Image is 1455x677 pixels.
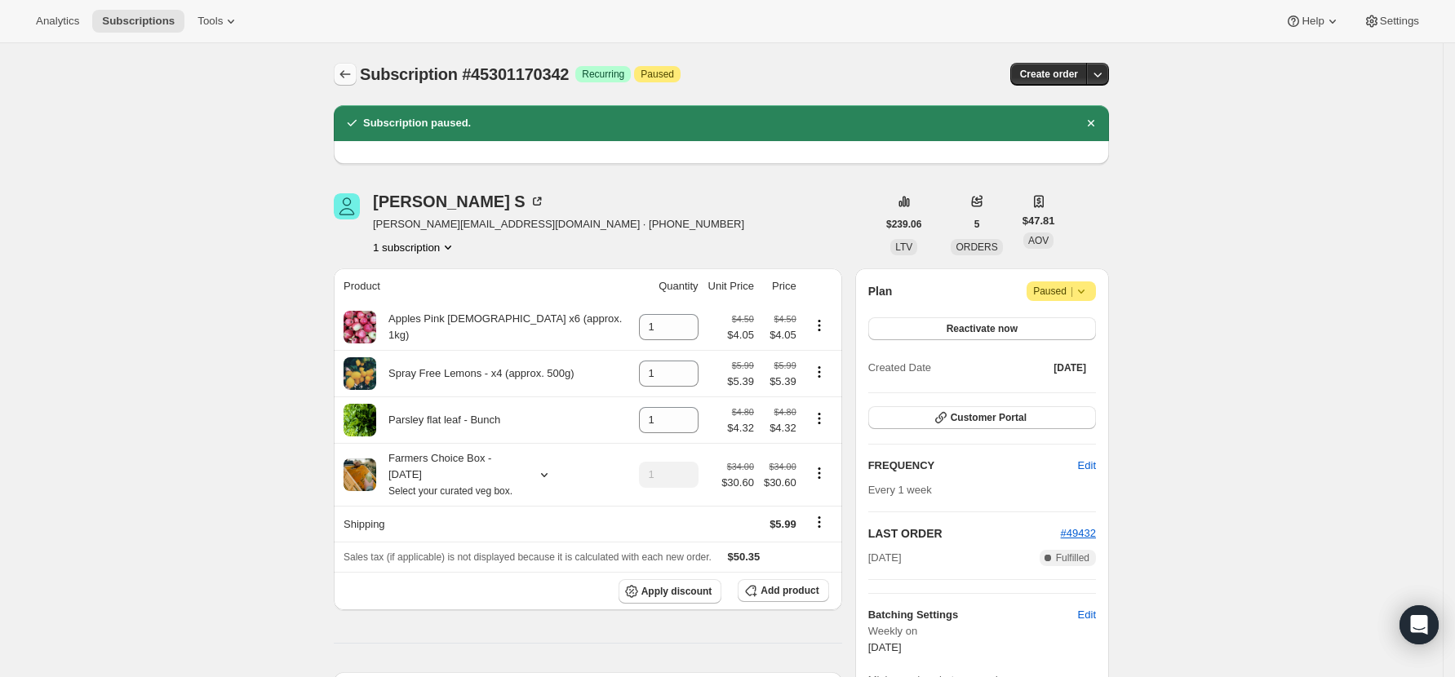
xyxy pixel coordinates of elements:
[886,218,921,231] span: $239.06
[373,239,456,255] button: Product actions
[732,407,754,417] small: $4.80
[868,641,902,653] span: [DATE]
[806,513,832,531] button: Shipping actions
[376,365,574,382] div: Spray Free Lemons - x4 (approx. 500g)
[634,268,703,304] th: Quantity
[1078,607,1096,623] span: Edit
[1033,283,1089,299] span: Paused
[1061,525,1096,542] button: #49432
[868,317,1096,340] button: Reactivate now
[764,327,796,343] span: $4.05
[1056,551,1089,564] span: Fulfilled
[1380,15,1419,28] span: Settings
[1020,68,1078,81] span: Create order
[376,450,523,499] div: Farmers Choice Box - [DATE]
[373,193,545,210] div: [PERSON_NAME] S
[974,218,980,231] span: 5
[344,311,376,343] img: product img
[770,518,796,530] span: $5.99
[774,361,796,370] small: $5.99
[764,420,796,436] span: $4.32
[1028,235,1049,246] span: AOV
[334,506,634,542] th: Shipping
[102,15,175,28] span: Subscriptions
[774,407,796,417] small: $4.80
[1400,605,1439,644] div: Open Intercom Messenger
[344,458,376,491] img: product img
[1022,213,1055,229] span: $47.81
[1044,356,1096,379] button: [DATE]
[363,115,471,131] h2: Subscription paused.
[619,579,722,604] button: Apply discount
[1275,10,1350,33] button: Help
[582,68,624,81] span: Recurring
[1068,602,1106,628] button: Edit
[344,551,712,563] span: Sales tax (if applicable) is not displayed because it is calculated with each new order.
[1071,285,1073,298] span: |
[868,458,1078,474] h2: FREQUENCY
[721,475,754,491] span: $30.60
[951,411,1027,424] span: Customer Portal
[26,10,89,33] button: Analytics
[344,404,376,436] img: product img
[868,550,902,566] span: [DATE]
[806,363,832,381] button: Product actions
[806,409,832,427] button: Product actions
[806,464,832,482] button: Product actions
[947,322,1018,335] span: Reactivate now
[1010,63,1088,86] button: Create order
[727,420,754,436] span: $4.32
[728,551,761,563] span: $50.35
[732,361,754,370] small: $5.99
[876,213,931,236] button: $239.06
[703,268,759,304] th: Unit Price
[895,241,912,253] span: LTV
[868,283,893,299] h2: Plan
[334,193,360,219] span: Martin S
[641,585,712,598] span: Apply discount
[770,462,796,471] small: $34.00
[868,607,1078,623] h6: Batching Settings
[868,623,1096,639] span: Weekly on
[1078,458,1096,474] span: Edit
[764,475,796,491] span: $30.60
[727,327,754,343] span: $4.05
[1354,10,1429,33] button: Settings
[388,485,512,497] small: Select your curated veg box.
[774,314,796,324] small: $4.50
[868,360,931,376] span: Created Date
[868,484,932,496] span: Every 1 week
[727,374,754,390] span: $5.39
[334,63,357,86] button: Subscriptions
[868,406,1096,429] button: Customer Portal
[727,462,754,471] small: $34.00
[759,268,801,304] th: Price
[1054,361,1086,374] span: [DATE]
[376,412,500,428] div: Parsley flat leaf - Bunch
[376,311,629,343] div: Apples Pink [DEMOGRAPHIC_DATA] x6 (approx. 1kg)
[761,584,818,597] span: Add product
[334,268,634,304] th: Product
[965,213,990,236] button: 5
[1080,112,1102,135] button: Dismiss notification
[197,15,223,28] span: Tools
[806,316,832,334] button: Product actions
[373,216,744,232] span: [PERSON_NAME][EMAIL_ADDRESS][DOMAIN_NAME] · [PHONE_NUMBER]
[344,357,376,390] img: product img
[92,10,184,33] button: Subscriptions
[36,15,79,28] span: Analytics
[732,314,754,324] small: $4.50
[1302,15,1324,28] span: Help
[868,525,1061,542] h2: LAST ORDER
[764,374,796,390] span: $5.39
[641,68,674,81] span: Paused
[1068,453,1106,479] button: Edit
[188,10,249,33] button: Tools
[1061,527,1096,539] a: #49432
[738,579,828,602] button: Add product
[360,65,569,83] span: Subscription #45301170342
[956,241,997,253] span: ORDERS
